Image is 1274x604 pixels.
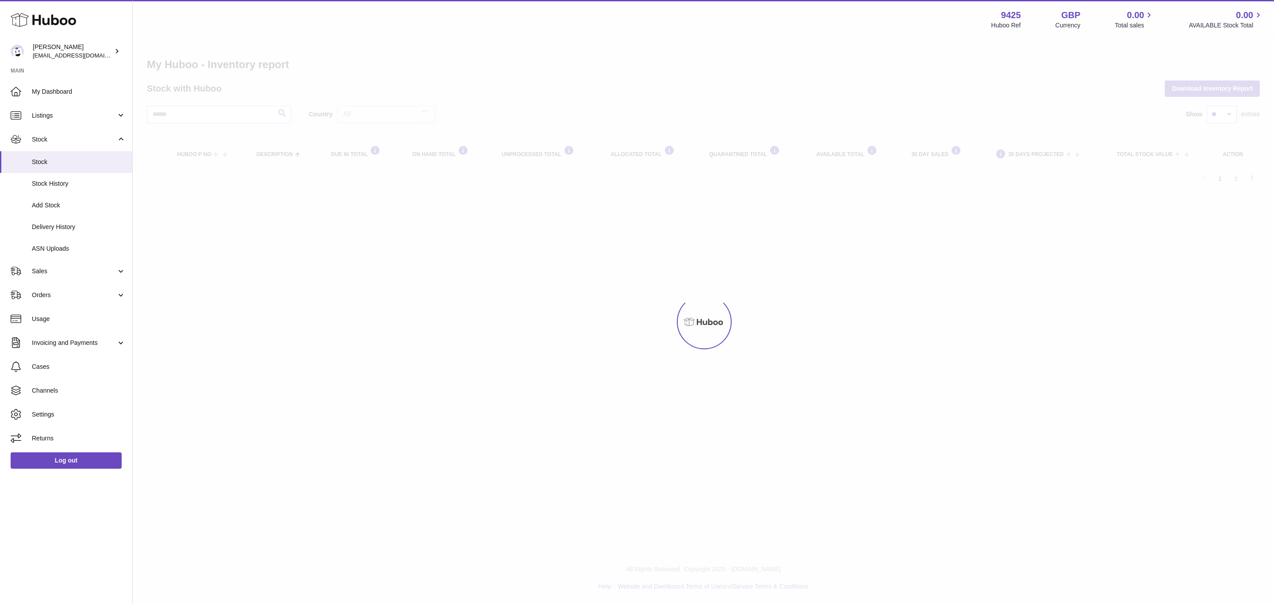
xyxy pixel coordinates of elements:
[1115,9,1154,30] a: 0.00 Total sales
[32,158,126,166] span: Stock
[1061,9,1080,21] strong: GBP
[1189,21,1263,30] span: AVAILABLE Stock Total
[11,45,24,58] img: internalAdmin-9425@internal.huboo.com
[32,363,126,371] span: Cases
[1055,21,1081,30] div: Currency
[32,434,126,443] span: Returns
[32,267,116,275] span: Sales
[32,339,116,347] span: Invoicing and Payments
[32,291,116,299] span: Orders
[1189,9,1263,30] a: 0.00 AVAILABLE Stock Total
[32,223,126,231] span: Delivery History
[32,315,126,323] span: Usage
[32,245,126,253] span: ASN Uploads
[32,201,126,210] span: Add Stock
[32,180,126,188] span: Stock History
[32,386,126,395] span: Channels
[32,135,116,144] span: Stock
[33,43,112,60] div: [PERSON_NAME]
[33,52,130,59] span: [EMAIL_ADDRESS][DOMAIN_NAME]
[32,88,126,96] span: My Dashboard
[1236,9,1253,21] span: 0.00
[991,21,1021,30] div: Huboo Ref
[32,410,126,419] span: Settings
[1001,9,1021,21] strong: 9425
[1127,9,1144,21] span: 0.00
[32,111,116,120] span: Listings
[1115,21,1154,30] span: Total sales
[11,452,122,468] a: Log out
